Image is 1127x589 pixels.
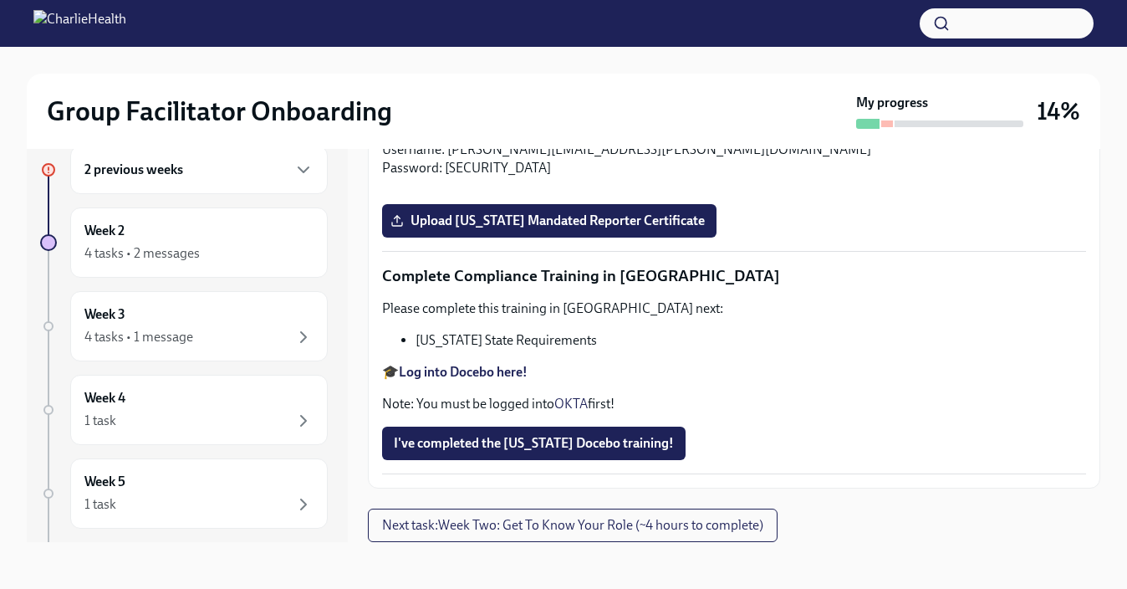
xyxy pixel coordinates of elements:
h6: Week 3 [84,305,125,324]
div: 1 task [84,412,116,430]
li: [US_STATE] State Requirements [416,331,1086,350]
strong: My progress [856,94,928,112]
h6: Week 4 [84,389,125,407]
label: Upload [US_STATE] Mandated Reporter Certificate [382,204,716,238]
h6: Week 5 [84,473,125,491]
p: 🎓 Username: [PERSON_NAME][EMAIL_ADDRESS][PERSON_NAME][DOMAIN_NAME] Password: [SECURITY_DATA] [382,122,1086,177]
a: Log into Docebo here! [399,364,528,380]
span: I've completed the [US_STATE] Docebo training! [394,435,674,452]
p: Note: You must be logged into first! [382,395,1086,413]
a: Week 24 tasks • 2 messages [40,207,328,278]
h3: 14% [1037,96,1080,126]
div: 2 previous weeks [70,146,328,194]
div: 4 tasks • 2 messages [84,244,200,263]
p: 🎓 [382,363,1086,382]
h2: Group Facilitator Onboarding [47,95,392,128]
div: 1 task [84,495,116,514]
a: OKTA [554,396,588,412]
span: Next task : Week Two: Get To Know Your Role (~4 hours to complete) [382,517,763,534]
img: CharlieHealth [33,10,126,37]
h6: 2 previous weeks [84,161,183,179]
button: I've completed the [US_STATE] Docebo training! [382,427,686,460]
a: Week 51 task [40,458,328,529]
p: Complete Compliance Training in [GEOGRAPHIC_DATA] [382,265,1086,287]
p: Please complete this training in [GEOGRAPHIC_DATA] next: [382,300,1086,318]
a: Week 34 tasks • 1 message [40,291,328,361]
a: Week 41 task [40,375,328,445]
div: 4 tasks • 1 message [84,328,193,346]
h6: Week 2 [84,222,125,240]
span: Upload [US_STATE] Mandated Reporter Certificate [394,213,705,229]
button: Next task:Week Two: Get To Know Your Role (~4 hours to complete) [368,509,778,542]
